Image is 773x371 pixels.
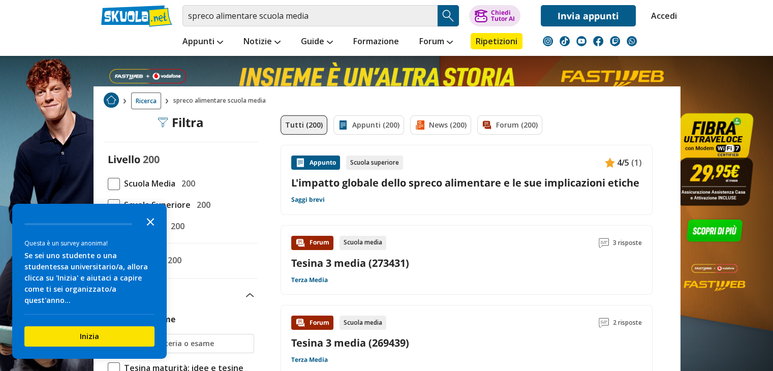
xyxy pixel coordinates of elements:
[167,220,184,233] span: 200
[410,115,471,135] a: News (200)
[613,236,642,250] span: 3 risposte
[281,115,327,135] a: Tutti (200)
[291,356,328,364] a: Terza Media
[177,177,195,190] span: 200
[346,156,403,170] div: Scuola superiore
[180,33,226,51] a: Appunti
[477,115,542,135] a: Forum (200)
[599,318,609,328] img: Commenti lettura
[298,33,335,51] a: Guide
[333,115,404,135] a: Appunti (200)
[560,36,570,46] img: tiktok
[490,10,514,22] div: Chiedi Tutor AI
[295,158,305,168] img: Appunti contenuto
[158,115,204,130] div: Filtra
[158,117,168,128] img: Filtra filtri mobile
[415,120,425,130] img: News filtro contenuto
[351,33,401,51] a: Formazione
[651,5,672,26] a: Accedi
[295,318,305,328] img: Forum contenuto
[295,238,305,248] img: Forum contenuto
[339,316,386,330] div: Scuola media
[291,156,340,170] div: Appunto
[627,36,637,46] img: WhatsApp
[593,36,603,46] img: facebook
[610,36,620,46] img: twitch
[617,156,629,169] span: 4/5
[605,158,615,168] img: Appunti contenuto
[291,256,409,270] a: Tesina 3 media (273431)
[291,196,325,204] a: Saggi brevi
[438,5,459,26] button: Search Button
[469,5,520,26] button: ChiediTutor AI
[291,276,328,284] a: Terza Media
[24,250,154,306] div: Se sei uno studente o una studentessa universitario/a, allora clicca su 'Inizia' e aiutaci a capi...
[120,198,191,211] span: Scuola Superiore
[338,120,348,130] img: Appunti filtro contenuto
[543,36,553,46] img: instagram
[291,236,333,250] div: Forum
[613,316,642,330] span: 2 risposte
[482,120,492,130] img: Forum filtro contenuto
[12,204,167,359] div: Survey
[24,326,154,347] button: Inizia
[104,92,119,109] a: Home
[143,152,160,166] span: 200
[164,254,181,267] span: 200
[541,5,636,26] a: Invia appunti
[108,152,140,166] label: Livello
[576,36,586,46] img: youtube
[241,33,283,51] a: Notizie
[182,5,438,26] input: Cerca appunti, riassunti o versioni
[339,236,386,250] div: Scuola media
[193,198,210,211] span: 200
[471,33,522,49] a: Ripetizioni
[24,238,154,248] div: Questa è un survey anonima!
[291,336,409,350] a: Tesina 3 media (269439)
[417,33,455,51] a: Forum
[441,8,456,23] img: Cerca appunti, riassunti o versioni
[131,92,161,109] a: Ricerca
[599,238,609,248] img: Commenti lettura
[291,176,642,190] a: L'impatto globale dello spreco alimentare e le sue implicazioni etiche
[140,211,161,231] button: Close the survey
[173,92,270,109] span: spreco alimentare scuola media
[246,293,254,297] img: Apri e chiudi sezione
[104,92,119,108] img: Home
[631,156,642,169] span: (1)
[291,316,333,330] div: Forum
[126,338,249,349] input: Ricerca materia o esame
[120,177,175,190] span: Scuola Media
